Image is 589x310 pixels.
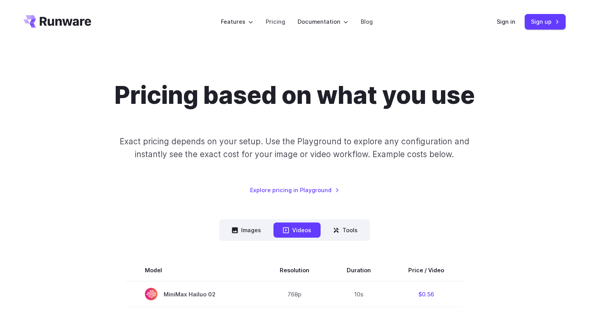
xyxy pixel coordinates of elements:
[105,135,484,161] p: Exact pricing depends on your setup. Use the Playground to explore any configuration and instantl...
[23,15,91,28] a: Go to /
[328,259,390,281] th: Duration
[361,17,373,26] a: Blog
[298,17,348,26] label: Documentation
[497,17,515,26] a: Sign in
[328,281,390,307] td: 10s
[261,259,328,281] th: Resolution
[390,259,463,281] th: Price / Video
[273,222,321,238] button: Videos
[126,259,261,281] th: Model
[145,288,242,300] span: MiniMax Hailuo 02
[115,81,475,110] h1: Pricing based on what you use
[525,14,566,29] a: Sign up
[261,281,328,307] td: 768p
[221,17,253,26] label: Features
[390,281,463,307] td: $0.56
[266,17,285,26] a: Pricing
[324,222,367,238] button: Tools
[250,186,339,194] a: Explore pricing in Playground
[222,222,270,238] button: Images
